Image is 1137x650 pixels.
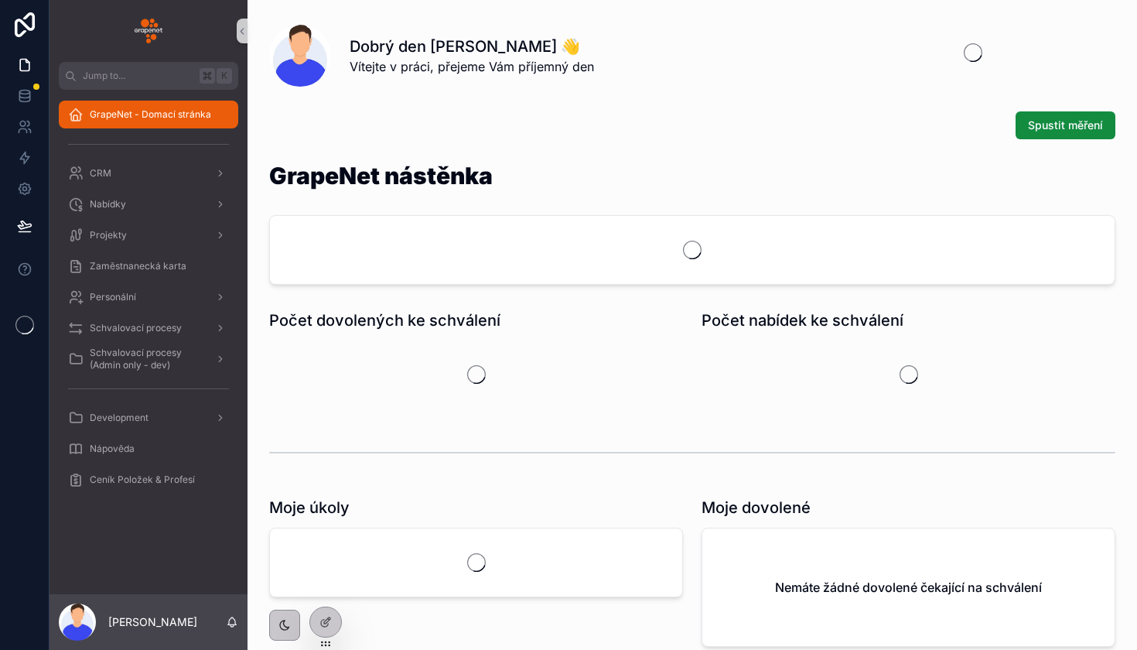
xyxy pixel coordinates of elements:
[59,345,238,373] a: Schvalovací procesy (Admin only - dev)
[90,260,186,272] span: Zaměstnanecká karta
[350,57,594,76] span: Vítejte v práci, přejeme Vám příjemný den
[269,310,500,331] h1: Počet dovolených ke schválení
[269,497,350,518] h1: Moje úkoly
[135,19,162,43] img: App logo
[59,435,238,463] a: Nápověda
[50,90,248,514] div: scrollable content
[59,101,238,128] a: GrapeNet - Domací stránka
[59,252,238,280] a: Zaměstnanecká karta
[1028,118,1103,133] span: Spustit měření
[59,190,238,218] a: Nabídky
[90,198,126,210] span: Nabídky
[59,466,238,494] a: Ceník Položek & Profesí
[775,578,1042,597] h2: Nemáte žádné dovolené čekající na schválení
[702,497,811,518] h1: Moje dovolené
[90,412,149,424] span: Development
[108,614,197,630] p: [PERSON_NAME]
[90,229,127,241] span: Projekty
[59,221,238,249] a: Projekty
[218,70,230,82] span: K
[59,314,238,342] a: Schvalovací procesy
[702,310,903,331] h1: Počet nabídek ke schválení
[269,164,493,187] h1: GrapeNet nástěnka
[90,108,211,121] span: GrapeNet - Domací stránka
[59,159,238,187] a: CRM
[90,167,111,180] span: CRM
[90,291,136,303] span: Personální
[90,322,182,334] span: Schvalovací procesy
[350,36,594,57] h1: Dobrý den [PERSON_NAME] 👋
[59,62,238,90] button: Jump to...K
[90,347,203,371] span: Schvalovací procesy (Admin only - dev)
[83,70,193,82] span: Jump to...
[59,404,238,432] a: Development
[1016,111,1115,139] button: Spustit měření
[59,283,238,311] a: Personální
[90,474,195,486] span: Ceník Položek & Profesí
[90,443,135,455] span: Nápověda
